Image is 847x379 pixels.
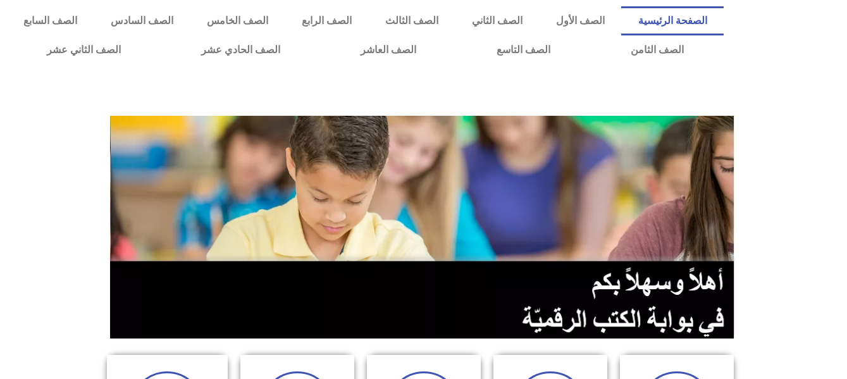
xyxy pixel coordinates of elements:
a: الصف الثاني عشر [6,35,161,65]
a: الصف الثامن [590,35,724,65]
a: الصف الخامس [190,6,285,35]
a: الصف الحادي عشر [161,35,320,65]
a: الصفحة الرئيسية [621,6,724,35]
a: الصف العاشر [320,35,456,65]
a: الصف الثاني [455,6,539,35]
a: الصف الأول [539,6,621,35]
a: الصف الثالث [368,6,455,35]
a: الصف السابع [6,6,94,35]
a: الصف السادس [94,6,190,35]
a: الصف التاسع [456,35,590,65]
a: الصف الرابع [285,6,368,35]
